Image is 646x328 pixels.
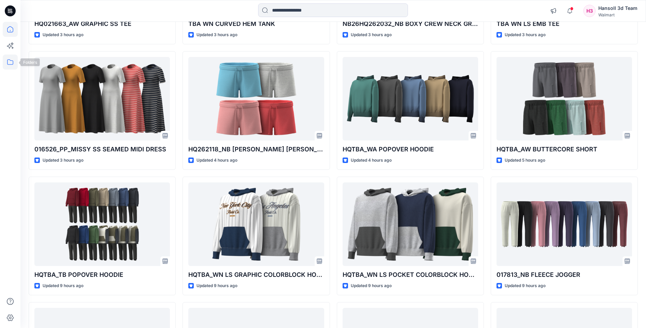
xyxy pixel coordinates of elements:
p: Updated 4 hours ago [351,157,392,164]
p: Updated 9 hours ago [505,282,546,289]
p: Updated 3 hours ago [505,31,546,39]
div: Hansoll 3d Team [598,4,637,12]
div: Walmart [598,12,637,17]
p: Updated 9 hours ago [351,282,392,289]
p: Updated 3 hours ago [43,31,83,39]
p: Updated 9 hours ago [196,282,237,289]
p: Updated 9 hours ago [43,282,83,289]
p: Updated 3 hours ago [351,31,392,39]
p: Updated 3 hours ago [196,31,237,39]
p: 016526_PP_MISSY SS SEAMED MIDI DRESS [34,145,170,154]
a: 016526_PP_MISSY SS SEAMED MIDI DRESS [34,57,170,140]
p: HQ262118_NB [PERSON_NAME] [PERSON_NAME] [188,145,324,154]
a: HQTBA_WN LS POCKET COLORBLOCK HOODIE [343,182,478,266]
a: HQTBA_TB POPOVER HOODIE [34,182,170,266]
p: TBA WN CURVED HEM TANK [188,19,324,29]
p: HQTBA_WA POPOVER HOODIE [343,145,478,154]
p: 017813_NB FLEECE JOGGER [497,270,632,280]
p: HQTBA_WN LS POCKET COLORBLOCK HOODIE [343,270,478,280]
p: TBA WN LS EMB TEE [497,19,632,29]
a: 017813_NB FLEECE JOGGER [497,182,632,266]
p: Updated 3 hours ago [43,157,83,164]
p: HQTBA_WN LS GRAPHIC COLORBLOCK HOODIE [188,270,324,280]
a: HQTBA_WN LS GRAPHIC COLORBLOCK HOODIE [188,182,324,266]
p: NB26HQ262032_NB BOXY CREW NECK GRAPHIC SWEATSHIRT [343,19,478,29]
a: HQTBA_WA POPOVER HOODIE [343,57,478,140]
p: HQ021663_AW GRAPHIC SS TEE [34,19,170,29]
div: H3 [583,5,596,17]
p: Updated 5 hours ago [505,157,545,164]
p: HQTBA_TB POPOVER HOODIE [34,270,170,280]
a: HQTBA_AW BUTTERCORE SHORT [497,57,632,140]
p: HQTBA_AW BUTTERCORE SHORT [497,145,632,154]
a: HQ262118_NB TERRY RIBBED WB SHORT [188,57,324,140]
p: Updated 4 hours ago [196,157,237,164]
